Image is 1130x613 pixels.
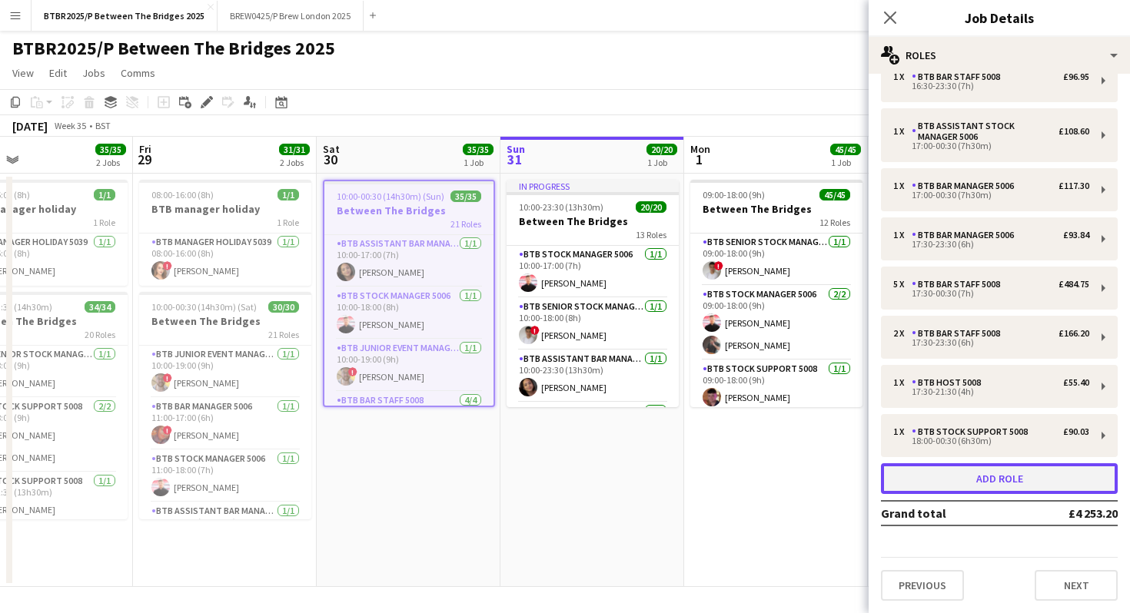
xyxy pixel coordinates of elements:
[280,157,309,168] div: 2 Jobs
[95,120,111,131] div: BST
[12,37,335,60] h1: BTBR2025/P Between The Bridges 2025
[690,286,862,360] app-card-role: BTB Stock Manager 50062/209:00-18:00 (9h)[PERSON_NAME][PERSON_NAME]
[163,261,172,270] span: !
[139,450,311,502] app-card-role: BTB Stock Manager 50061/111:00-18:00 (7h)[PERSON_NAME]
[647,157,676,168] div: 1 Job
[1059,328,1089,339] div: £166.20
[324,235,494,287] app-card-role: BTB Assistant Bar Manager 50061/110:00-17:00 (7h)[PERSON_NAME]
[690,202,862,216] h3: Between The Bridges
[881,463,1118,494] button: Add role
[690,180,862,407] app-job-card: 09:00-18:00 (9h)45/45Between The Bridges12 RolesBTB Senior Stock Manager 50061/109:00-18:00 (9h)!...
[636,229,666,240] span: 13 Roles
[690,234,862,286] app-card-role: BTB Senior Stock Manager 50061/109:00-18:00 (9h)![PERSON_NAME]
[94,189,115,200] span: 1/1
[6,63,40,83] a: View
[1059,126,1089,137] div: £108.60
[49,66,67,80] span: Edit
[893,230,912,240] div: 1 x
[881,501,1021,525] td: Grand total
[912,279,1006,290] div: BTB Bar Staff 5008
[912,230,1020,240] div: BTB Bar Manager 5006
[12,66,34,80] span: View
[893,426,912,437] div: 1 x
[463,144,494,155] span: 35/35
[893,191,1089,199] div: 17:00-00:30 (7h30m)
[893,437,1089,445] div: 18:00-00:30 (6h30m)
[519,201,603,213] span: 10:00-23:30 (13h30m)
[893,142,1089,150] div: 17:00-00:30 (7h30m)
[507,350,679,403] app-card-role: BTB Assistant Bar Manager 50061/110:00-23:30 (13h30m)[PERSON_NAME]
[163,426,172,435] span: !
[831,157,860,168] div: 1 Job
[348,367,357,376] span: !
[703,189,765,200] span: 09:00-18:00 (9h)
[893,377,912,388] div: 1 x
[324,204,494,217] h3: Between The Bridges
[1059,279,1089,290] div: £484.75
[507,214,679,228] h3: Between The Bridges
[321,151,340,168] span: 30
[1021,501,1118,525] td: £4 253.20
[912,181,1020,191] div: BTB Bar Manager 5006
[819,189,850,200] span: 45/45
[268,301,299,313] span: 30/30
[450,218,481,230] span: 21 Roles
[893,328,912,339] div: 2 x
[688,151,710,168] span: 1
[85,329,115,340] span: 20 Roles
[323,180,495,407] app-job-card: 10:00-00:30 (14h30m) (Sun)35/35Between The Bridges21 RolesBTB Assistant Bar Manager 50061/110:00-...
[279,144,310,155] span: 31/31
[43,63,73,83] a: Edit
[139,346,311,398] app-card-role: BTB Junior Event Manager 50391/110:00-19:00 (9h)![PERSON_NAME]
[507,246,679,298] app-card-role: BTB Stock Manager 50061/110:00-17:00 (7h)[PERSON_NAME]
[714,261,723,270] span: !
[507,180,679,407] div: In progress10:00-23:30 (13h30m)20/20Between The Bridges13 RolesBTB Stock Manager 50061/110:00-17:...
[324,392,494,511] app-card-role: BTB Bar Staff 50084/410:30-17:30 (7h)
[646,144,677,155] span: 20/20
[51,120,89,131] span: Week 35
[507,180,679,192] div: In progress
[690,360,862,413] app-card-role: BTB Stock support 50081/109:00-18:00 (9h)[PERSON_NAME]
[869,8,1130,28] h3: Job Details
[12,118,48,134] div: [DATE]
[507,403,679,522] app-card-role: BTB Bar Staff 50084/4
[1059,181,1089,191] div: £117.30
[819,217,850,228] span: 12 Roles
[137,151,151,168] span: 29
[893,279,912,290] div: 5 x
[893,290,1089,297] div: 17:30-00:30 (7h)
[1063,71,1089,82] div: £96.95
[337,191,444,202] span: 10:00-00:30 (14h30m) (Sun)
[32,1,218,31] button: BTBR2025/P Between The Bridges 2025
[139,292,311,519] app-job-card: 10:00-00:30 (14h30m) (Sat)30/30Between The Bridges21 RolesBTB Junior Event Manager 50391/110:00-1...
[507,298,679,350] app-card-role: BTB Senior Stock Manager 50061/110:00-18:00 (8h)![PERSON_NAME]
[530,326,540,335] span: !
[1063,426,1089,437] div: £90.03
[139,180,311,286] app-job-card: 08:00-16:00 (8h)1/1BTB manager holiday1 RoleBTB Manager Holiday 50391/108:00-16:00 (8h)![PERSON_N...
[912,328,1006,339] div: BTB Bar Staff 5008
[912,377,987,388] div: BTB Host 5008
[93,217,115,228] span: 1 Role
[95,144,126,155] span: 35/35
[1035,570,1118,601] button: Next
[893,82,1089,90] div: 16:30-23:30 (7h)
[450,191,481,202] span: 35/35
[151,189,214,200] span: 08:00-16:00 (8h)
[893,181,912,191] div: 1 x
[268,329,299,340] span: 21 Roles
[277,217,299,228] span: 1 Role
[139,398,311,450] app-card-role: BTB Bar Manager 50061/111:00-17:00 (6h)![PERSON_NAME]
[82,66,105,80] span: Jobs
[76,63,111,83] a: Jobs
[912,426,1034,437] div: BTB Stock support 5008
[464,157,493,168] div: 1 Job
[278,189,299,200] span: 1/1
[1063,230,1089,240] div: £93.84
[139,202,311,216] h3: BTB manager holiday
[893,240,1089,248] div: 17:30-23:30 (6h)
[636,201,666,213] span: 20/20
[912,121,1059,142] div: BTB Assistant Stock Manager 5006
[881,570,964,601] button: Previous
